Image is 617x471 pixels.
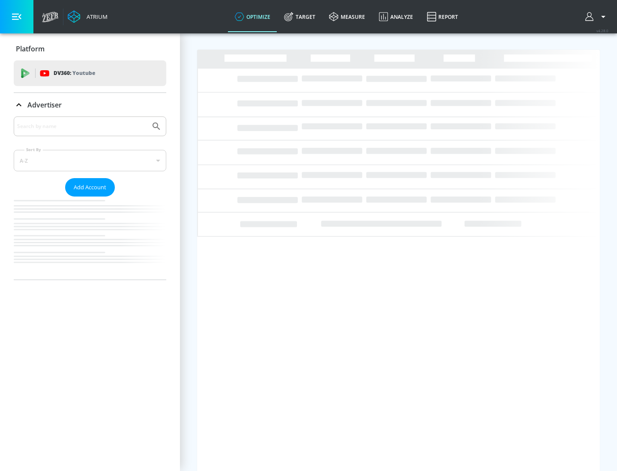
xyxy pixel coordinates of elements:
[14,37,166,61] div: Platform
[74,182,106,192] span: Add Account
[14,197,166,280] nav: list of Advertiser
[596,28,608,33] span: v 4.28.0
[14,150,166,171] div: A-Z
[68,10,108,23] a: Atrium
[16,44,45,54] p: Platform
[14,116,166,280] div: Advertiser
[54,69,95,78] p: DV360:
[277,1,322,32] a: Target
[322,1,372,32] a: measure
[228,1,277,32] a: optimize
[65,178,115,197] button: Add Account
[14,93,166,117] div: Advertiser
[24,147,43,152] label: Sort By
[372,1,420,32] a: Analyze
[14,60,166,86] div: DV360: Youtube
[27,100,62,110] p: Advertiser
[72,69,95,78] p: Youtube
[83,13,108,21] div: Atrium
[17,121,147,132] input: Search by name
[420,1,465,32] a: Report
